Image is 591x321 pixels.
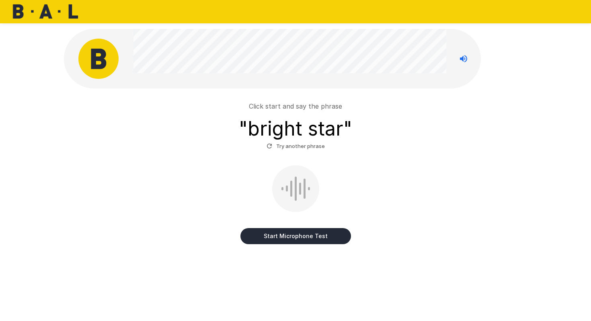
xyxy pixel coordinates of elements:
[78,39,119,79] img: bal_avatar.png
[249,101,342,111] p: Click start and say the phrase
[265,140,327,152] button: Try another phrase
[240,228,351,244] button: Start Microphone Test
[456,51,472,67] button: Stop reading questions aloud
[239,117,352,140] h3: " bright star "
